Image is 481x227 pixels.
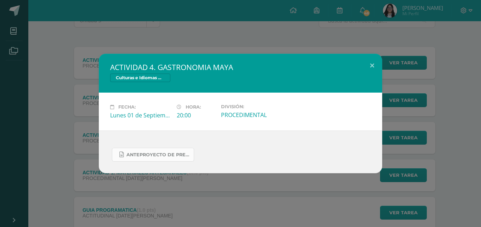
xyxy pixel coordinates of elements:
[110,62,371,72] h2: ACTIVIDAD 4. GASTRONOMIA MAYA
[110,111,171,119] div: Lunes 01 de Septiembre
[362,54,382,78] button: Close (Esc)
[221,104,282,109] label: División:
[186,104,201,110] span: Hora:
[110,74,170,82] span: Culturas e Idiomas Mayas Garífuna o Xinca
[177,111,215,119] div: 20:00
[221,111,282,119] div: PROCEDIMENTAL
[118,104,136,110] span: Fecha:
[126,152,190,158] span: Anteproyecto de presentación de gastronomía maya del pueblo maya chortí.docx
[112,148,194,162] a: Anteproyecto de presentación de gastronomía maya del pueblo maya chortí.docx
